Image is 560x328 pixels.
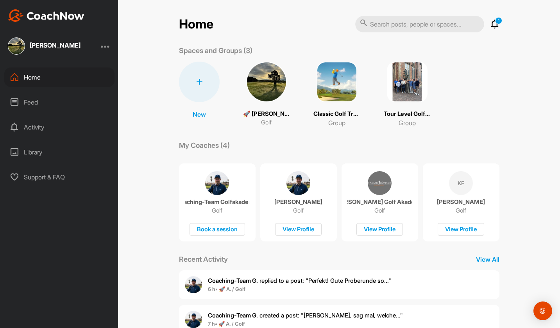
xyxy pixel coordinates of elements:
p: My Coaches (4) [179,140,230,151]
div: Support & FAQ [4,167,115,187]
p: Golf [212,207,222,215]
p: Group [328,118,345,128]
img: coach avatar [205,171,229,195]
p: Group [399,118,416,128]
a: 🚀 [PERSON_NAME] (22)Golf [243,62,290,128]
b: Coaching-Team G. [208,277,258,284]
b: Coaching-Team G. [208,312,258,319]
img: square_d3e1b63f369343adfa6f4d7b30f5ef12.jpg [8,37,25,55]
p: Golf [261,118,272,127]
div: Library [4,142,115,162]
p: [PERSON_NAME] [274,198,322,206]
p: Golf [293,207,304,215]
p: 1 [495,17,502,24]
input: Search posts, people or spaces... [355,16,484,32]
p: View All [476,255,499,264]
img: coach avatar [368,171,392,195]
img: coach avatar [286,171,310,195]
span: replied to a post : "Perfekt! Gute Proberunde so..." [208,277,391,284]
p: Spaces and Groups (3) [179,45,252,56]
div: View Profile [275,223,322,236]
img: square_c4fb0c778ce150216700bd3adc0c87fb.png [387,62,428,102]
b: 6 h • 🚀 A. / Golf [208,286,245,292]
p: Tour Level Golf Training Gruppe 🚀 [384,110,431,119]
img: user avatar [185,311,202,328]
img: CoachNow [8,9,84,22]
p: 🚀 [PERSON_NAME] (22) [243,110,290,119]
div: Feed [4,92,115,112]
p: Recent Activity [179,254,228,264]
b: 7 h • 🚀 A. / Golf [208,321,245,327]
span: created a post : "[PERSON_NAME], sag mal, welche..." [208,312,403,319]
div: Activity [4,117,115,137]
img: square_940d96c4bb369f85efc1e6d025c58b75.png [317,62,357,102]
p: Golf [374,207,385,215]
div: Open Intercom Messenger [533,301,552,320]
p: Coaching-Team Golfakademie [185,198,249,206]
div: Book a session [190,223,245,236]
div: View Profile [356,223,403,236]
img: user avatar [185,276,202,293]
div: KF [449,171,473,195]
a: Tour Level Golf Training Gruppe 🚀Group [384,62,431,128]
p: New [193,110,206,119]
div: [PERSON_NAME] [30,42,81,48]
div: View Profile [438,223,484,236]
p: Classic Golf Training Gruppe 🏌️‍♂️ [313,110,360,119]
div: Home [4,67,115,87]
p: [PERSON_NAME] Golf Akademie [347,198,412,206]
p: [PERSON_NAME] [437,198,485,206]
a: Classic Golf Training Gruppe 🏌️‍♂️Group [313,62,360,128]
img: square_d3e1b63f369343adfa6f4d7b30f5ef12.jpg [246,62,287,102]
p: Golf [456,207,466,215]
h2: Home [179,17,213,32]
